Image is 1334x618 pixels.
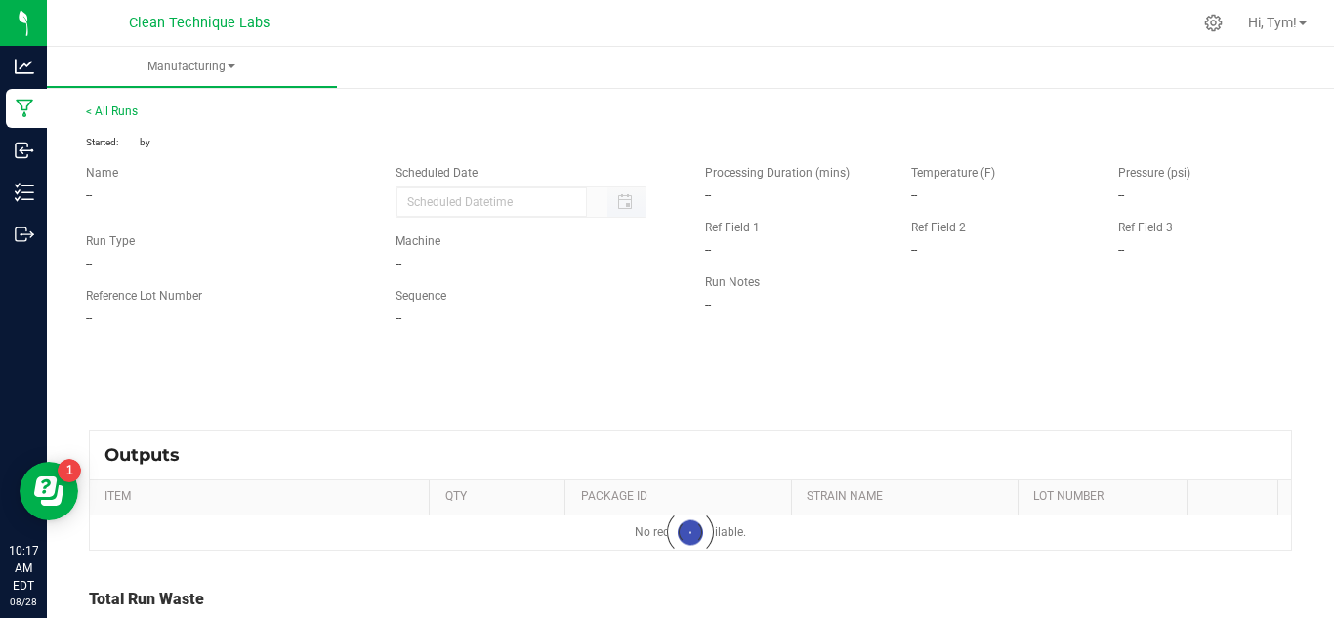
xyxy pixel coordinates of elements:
[47,47,337,88] a: Manufacturing
[1118,166,1190,180] span: Pressure (psi)
[86,166,118,180] span: Name
[9,595,38,609] p: 08/28
[58,459,81,482] iframe: Resource center unread badge
[86,311,92,325] span: --
[15,141,34,160] inline-svg: Inbound
[86,104,138,118] a: < All Runs
[89,588,1292,611] div: Total Run Waste
[20,462,78,520] iframe: Resource center
[396,166,478,180] span: Scheduled Date
[104,444,199,466] span: Outputs
[396,257,401,270] span: --
[705,298,711,311] span: --
[15,225,34,244] inline-svg: Outbound
[1118,243,1124,257] span: --
[104,489,422,505] a: ITEMSortable
[581,489,784,505] a: PACKAGE IDSortable
[86,188,92,202] span: --
[1118,188,1124,202] span: --
[1033,489,1180,505] a: LOT NUMBERSortable
[396,234,440,248] span: Machine
[86,135,676,149] p: by
[705,188,711,202] span: --
[129,15,270,31] span: Clean Technique Labs
[911,221,966,234] span: Ref Field 2
[9,542,38,595] p: 10:17 AM EDT
[15,99,34,118] inline-svg: Manufacturing
[86,135,140,149] span: Started:
[15,183,34,202] inline-svg: Inventory
[86,232,135,250] span: Run Type
[1248,15,1297,30] span: Hi, Tym!
[396,311,401,325] span: --
[705,166,850,180] span: Processing Duration (mins)
[86,289,202,303] span: Reference Lot Number
[47,59,337,75] span: Manufacturing
[911,243,917,257] span: --
[86,257,92,270] span: --
[445,489,558,505] a: QTYSortable
[15,57,34,76] inline-svg: Analytics
[1201,14,1226,32] div: Manage settings
[911,166,995,180] span: Temperature (F)
[705,243,711,257] span: --
[396,289,446,303] span: Sequence
[1118,221,1173,234] span: Ref Field 3
[1203,489,1271,505] a: Sortable
[807,489,1010,505] a: STRAIN NAMESortable
[911,188,917,202] span: --
[705,275,760,289] span: Run Notes
[705,221,760,234] span: Ref Field 1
